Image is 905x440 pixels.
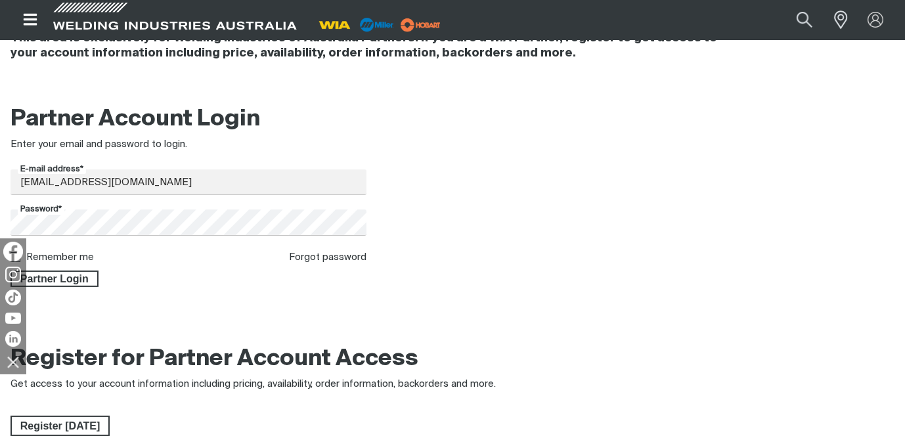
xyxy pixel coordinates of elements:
a: Register Today [11,416,110,437]
h4: This area is exclusively for Welding Industries of Australia Partners. If you are a WIA Partner, ... [11,31,743,61]
input: Product name or item number... [766,5,827,35]
img: Facebook [3,242,23,261]
img: hide socials [2,351,24,373]
div: Enter your email and password to login. [11,137,366,152]
h2: Register for Partner Account Access [11,345,418,374]
img: TikTok [5,290,21,305]
img: miller [397,15,445,35]
span: Get access to your account information including pricing, availability, order information, backor... [11,379,496,389]
button: Search products [782,5,827,35]
label: Remember me [26,252,94,262]
span: Partner Login [12,271,97,288]
a: Forgot password [289,252,366,262]
button: Partner Login [11,271,99,288]
img: Instagram [5,267,21,282]
span: Register [DATE] [12,416,108,437]
a: miller [397,20,445,30]
img: LinkedIn [5,331,21,347]
img: YouTube [5,313,21,324]
h2: Partner Account Login [11,105,366,134]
